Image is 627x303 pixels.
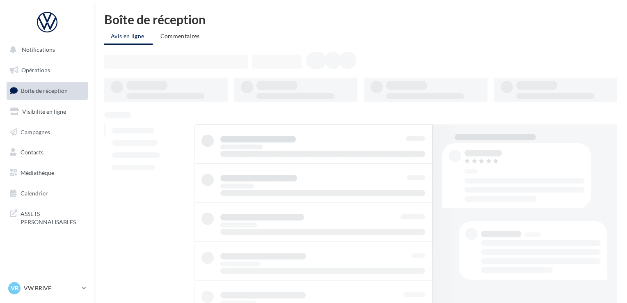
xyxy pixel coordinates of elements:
span: Commentaires [160,32,200,39]
span: Médiathèque [21,169,54,176]
a: Médiathèque [5,164,89,181]
span: Contacts [21,149,43,156]
span: Campagnes [21,128,50,135]
a: ASSETS PERSONNALISABLES [5,205,89,229]
button: Notifications [5,41,86,58]
a: Contacts [5,144,89,161]
a: VB VW BRIVE [7,280,88,296]
span: Notifications [22,46,55,53]
p: VW BRIVE [24,284,78,292]
a: Boîte de réception [5,82,89,99]
a: Visibilité en ligne [5,103,89,120]
a: Campagnes [5,124,89,141]
a: Opérations [5,62,89,79]
span: Visibilité en ligne [22,108,66,115]
div: Boîte de réception [104,13,617,25]
span: Calendrier [21,190,48,197]
span: Boîte de réception [21,87,68,94]
a: Calendrier [5,185,89,202]
span: Opérations [21,67,50,73]
span: ASSETS PERSONNALISABLES [21,208,85,226]
span: VB [11,284,18,292]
